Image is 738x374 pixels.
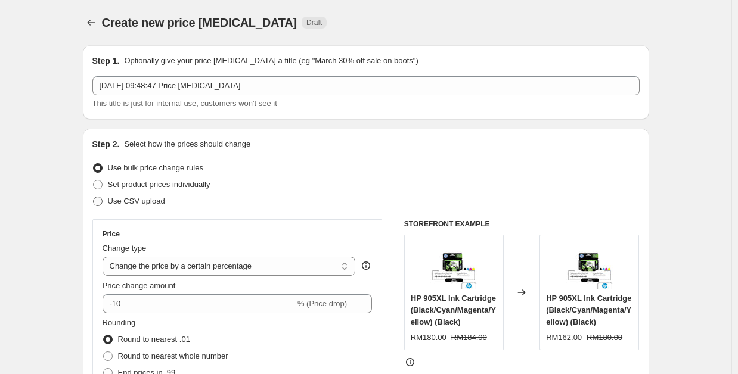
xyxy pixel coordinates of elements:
[103,294,295,313] input: -15
[118,335,190,344] span: Round to nearest .01
[103,229,120,239] h3: Price
[124,138,250,150] p: Select how the prices should change
[103,318,136,327] span: Rounding
[92,138,120,150] h2: Step 2.
[566,241,613,289] img: 9055_80x.jpg
[108,163,203,172] span: Use bulk price change rules
[404,219,640,229] h6: STOREFRONT EXAMPLE
[83,14,100,31] button: Price change jobs
[451,333,487,342] span: RM184.00
[411,333,446,342] span: RM180.00
[430,241,477,289] img: 9055_80x.jpg
[108,180,210,189] span: Set product prices individually
[124,55,418,67] p: Optionally give your price [MEDICAL_DATA] a title (eg "March 30% off sale on boots")
[360,260,372,272] div: help
[92,55,120,67] h2: Step 1.
[297,299,347,308] span: % (Price drop)
[103,244,147,253] span: Change type
[102,16,297,29] span: Create new price [MEDICAL_DATA]
[546,294,631,326] span: HP 905XL Ink Cartridge (Black/Cyan/Magenta/Yellow) (Black)
[587,333,622,342] span: RM180.00
[108,197,165,205] span: Use CSV upload
[92,99,277,108] span: This title is just for internal use, customers won't see it
[411,294,496,326] span: HP 905XL Ink Cartridge (Black/Cyan/Magenta/Yellow) (Black)
[92,76,640,95] input: 30% off holiday sale
[118,351,228,360] span: Round to nearest whole number
[546,333,582,342] span: RM162.00
[306,18,322,27] span: Draft
[103,281,176,290] span: Price change amount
